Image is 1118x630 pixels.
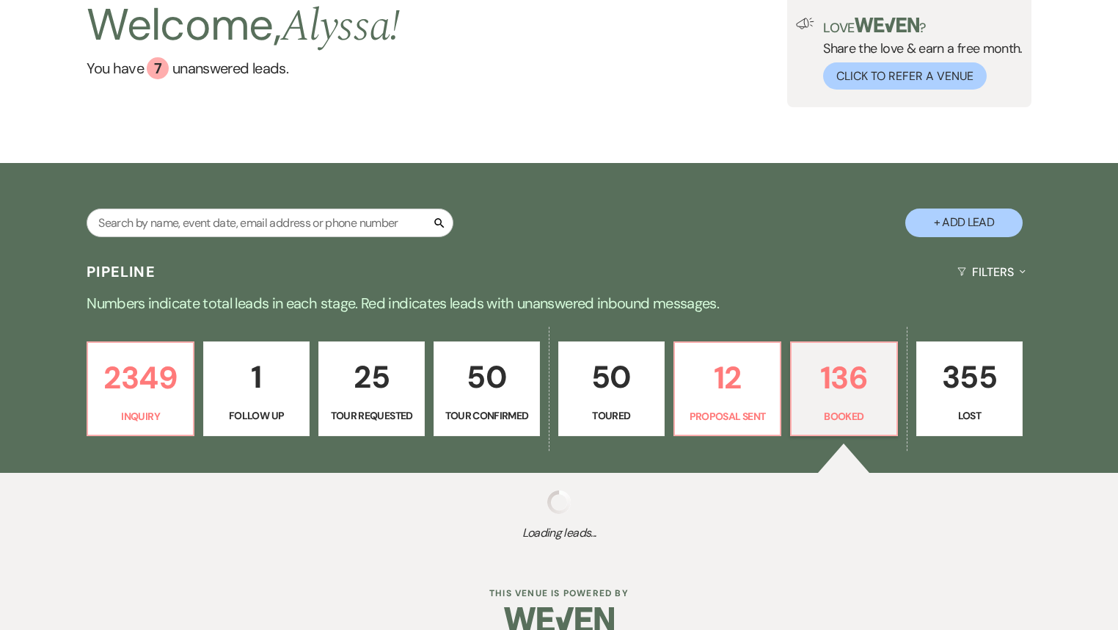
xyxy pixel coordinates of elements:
[87,261,156,282] h3: Pipeline
[443,408,530,424] p: Tour Confirmed
[905,209,1023,237] button: + Add Lead
[318,341,425,437] a: 25Tour Requested
[684,353,771,402] p: 12
[790,341,898,437] a: 136Booked
[800,408,888,424] p: Booked
[814,18,1023,90] div: Share the love & earn a free month.
[87,209,453,237] input: Search by name, event date, email address or phone number
[951,253,1031,292] button: Filters
[673,341,781,437] a: 12Proposal Sent
[926,408,1013,424] p: Lost
[97,353,184,402] p: 2349
[855,18,920,32] img: weven-logo-green.svg
[684,408,771,424] p: Proposal Sent
[147,57,169,79] div: 7
[87,57,400,79] a: You have 7 unanswered leads.
[434,341,540,437] a: 50Tour Confirmed
[328,408,415,424] p: Tour Requested
[558,341,665,437] a: 50Toured
[800,353,888,402] p: 136
[56,524,1062,542] span: Loading leads...
[568,408,655,424] p: Toured
[823,18,1023,35] p: Love ?
[213,352,300,402] p: 1
[926,352,1013,402] p: 355
[328,352,415,402] p: 25
[203,341,310,437] a: 1Follow Up
[916,341,1023,437] a: 355Lost
[443,352,530,402] p: 50
[213,408,300,424] p: Follow Up
[568,352,655,402] p: 50
[823,62,987,90] button: Click to Refer a Venue
[31,292,1087,315] p: Numbers indicate total leads in each stage. Red indicates leads with unanswered inbound messages.
[97,408,184,424] p: Inquiry
[796,18,814,29] img: loud-speaker-illustration.svg
[87,341,194,437] a: 2349Inquiry
[547,490,571,514] img: loading spinner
